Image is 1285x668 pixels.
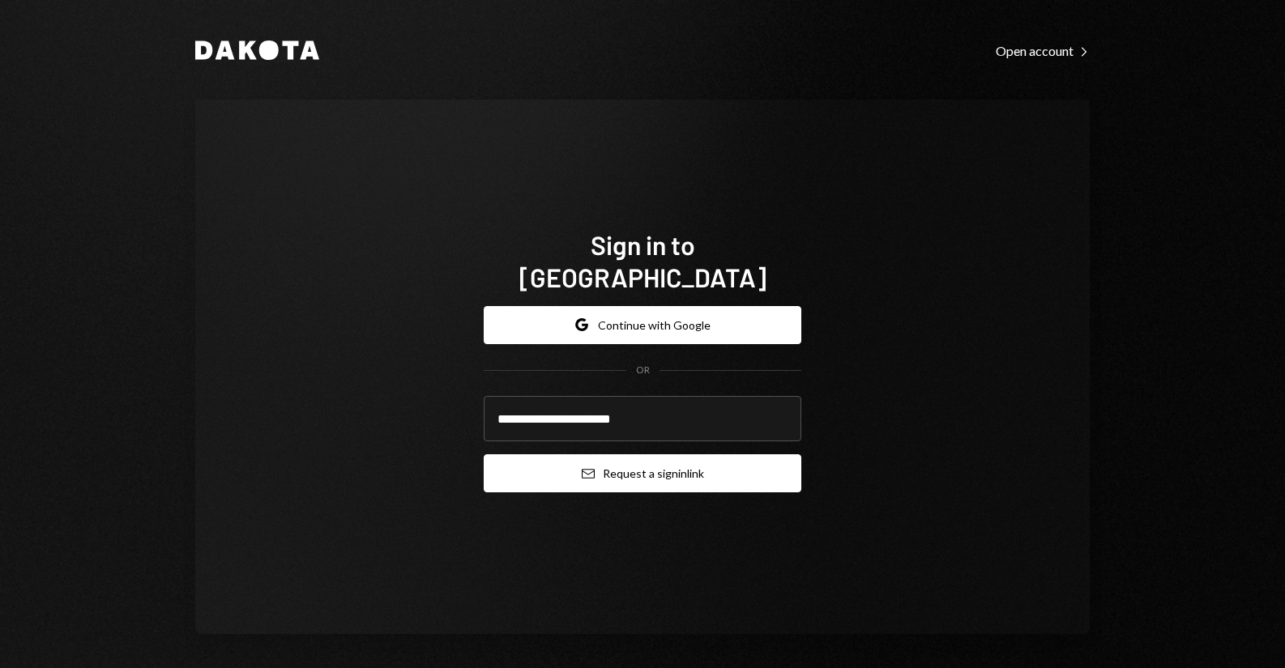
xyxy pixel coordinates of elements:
[484,454,801,492] button: Request a signinlink
[996,43,1090,59] div: Open account
[996,41,1090,59] a: Open account
[636,364,650,377] div: OR
[484,228,801,293] h1: Sign in to [GEOGRAPHIC_DATA]
[484,306,801,344] button: Continue with Google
